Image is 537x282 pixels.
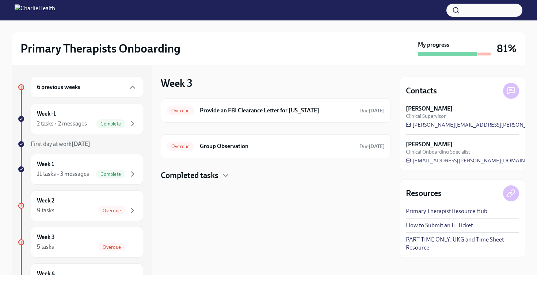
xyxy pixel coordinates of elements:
img: CharlieHealth [15,4,55,16]
strong: [DATE] [369,143,385,150]
h6: Group Observation [200,142,354,150]
h6: Provide an FBI Clearance Letter for [US_STATE] [200,107,354,115]
span: June 5th, 2025 10:00 [359,107,385,114]
span: Overdue [98,208,125,213]
strong: [PERSON_NAME] [406,140,453,148]
h6: Week 4 [37,270,55,278]
strong: [DATE] [72,140,90,147]
span: Complete [96,171,125,177]
a: Week 35 tasksOverdue [18,227,143,258]
h6: Week 1 [37,160,54,168]
a: Week 111 tasks • 3 messagesComplete [18,154,143,185]
h4: Completed tasks [161,170,218,181]
span: First day at work [31,140,90,147]
h6: Week -1 [37,110,56,118]
h3: 81% [497,42,517,55]
div: 11 tasks • 3 messages [37,170,89,178]
a: OverdueProvide an FBI Clearance Letter for [US_STATE]Due[DATE] [167,105,385,116]
a: How to Submit an IT Ticket [406,221,473,229]
strong: My progress [418,41,449,49]
div: 5 tasks [37,243,54,251]
span: Overdue [98,244,125,250]
span: Overdue [167,144,194,149]
a: Week -12 tasks • 2 messagesComplete [18,104,143,134]
h3: Week 3 [161,77,193,90]
a: First day at work[DATE] [18,140,143,148]
a: Week 29 tasksOverdue [18,190,143,221]
a: PART-TIME ONLY: UKG and Time Sheet Resource [406,236,519,252]
span: Due [359,108,385,114]
strong: [PERSON_NAME] [406,105,453,113]
span: May 20th, 2025 10:00 [359,143,385,150]
div: 9 tasks [37,206,54,215]
a: OverdueGroup ObservationDue[DATE] [167,140,385,152]
span: Complete [96,121,125,127]
span: Due [359,143,385,150]
h6: Week 3 [37,233,55,241]
div: 2 tasks • 2 messages [37,120,87,128]
strong: [DATE] [369,108,385,114]
div: 6 previous weeks [31,77,143,98]
h4: Contacts [406,85,437,96]
h6: Week 2 [37,197,54,205]
span: Clinical Onboarding Specialist [406,148,470,155]
span: Overdue [167,108,194,113]
h4: Resources [406,188,442,199]
a: Primary Therapist Resource Hub [406,207,487,215]
h2: Primary Therapists Onboarding [20,41,180,56]
div: Completed tasks [161,170,391,181]
h6: 6 previous weeks [37,83,80,91]
span: Clinical Supervisor [406,113,446,120]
